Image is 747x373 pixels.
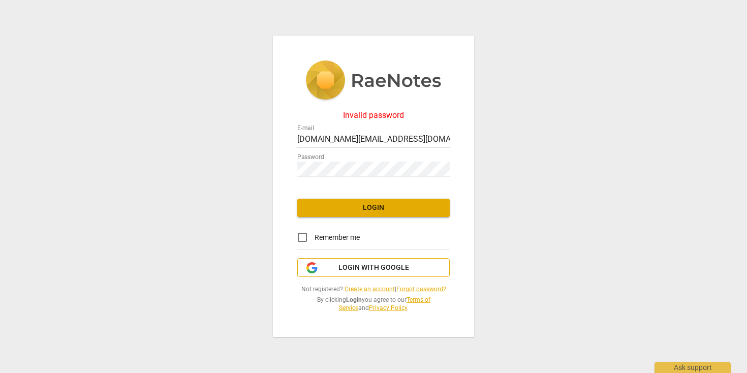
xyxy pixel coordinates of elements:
img: 5ac2273c67554f335776073100b6d88f.svg [305,60,442,102]
span: By clicking you agree to our and . [297,296,450,313]
button: Login [297,199,450,217]
label: E-mail [297,125,314,131]
button: Login with Google [297,258,450,277]
a: Forgot password? [396,286,446,293]
div: Invalid password [297,111,450,120]
span: Not registered? | [297,285,450,294]
span: Login [305,203,442,213]
b: Login [346,296,362,303]
label: Password [297,154,324,160]
span: Remember me [315,232,360,243]
a: Terms of Service [339,296,430,312]
div: Ask support [655,362,731,373]
a: Privacy Policy [369,304,407,312]
a: Create an account [345,286,395,293]
span: Login with Google [338,263,409,273]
